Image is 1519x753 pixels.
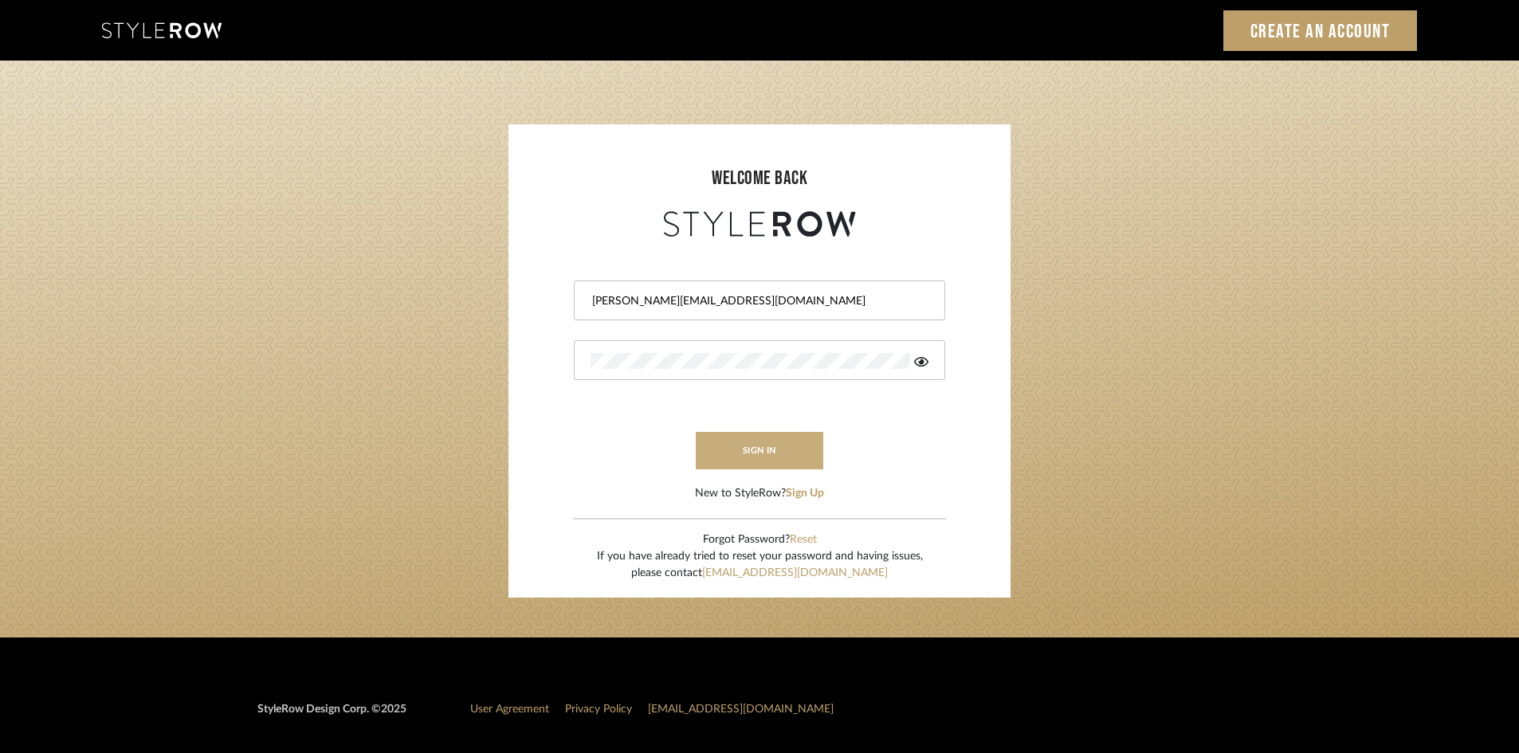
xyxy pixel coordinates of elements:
[790,531,817,548] button: Reset
[695,485,824,502] div: New to StyleRow?
[696,432,823,469] button: sign in
[591,293,924,309] input: Email Address
[524,164,995,193] div: welcome back
[597,548,923,582] div: If you have already tried to reset your password and having issues, please contact
[786,485,824,502] button: Sign Up
[470,704,549,715] a: User Agreement
[702,567,888,578] a: [EMAIL_ADDRESS][DOMAIN_NAME]
[1223,10,1418,51] a: Create an Account
[648,704,834,715] a: [EMAIL_ADDRESS][DOMAIN_NAME]
[565,704,632,715] a: Privacy Policy
[597,531,923,548] div: Forgot Password?
[257,701,406,731] div: StyleRow Design Corp. ©2025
